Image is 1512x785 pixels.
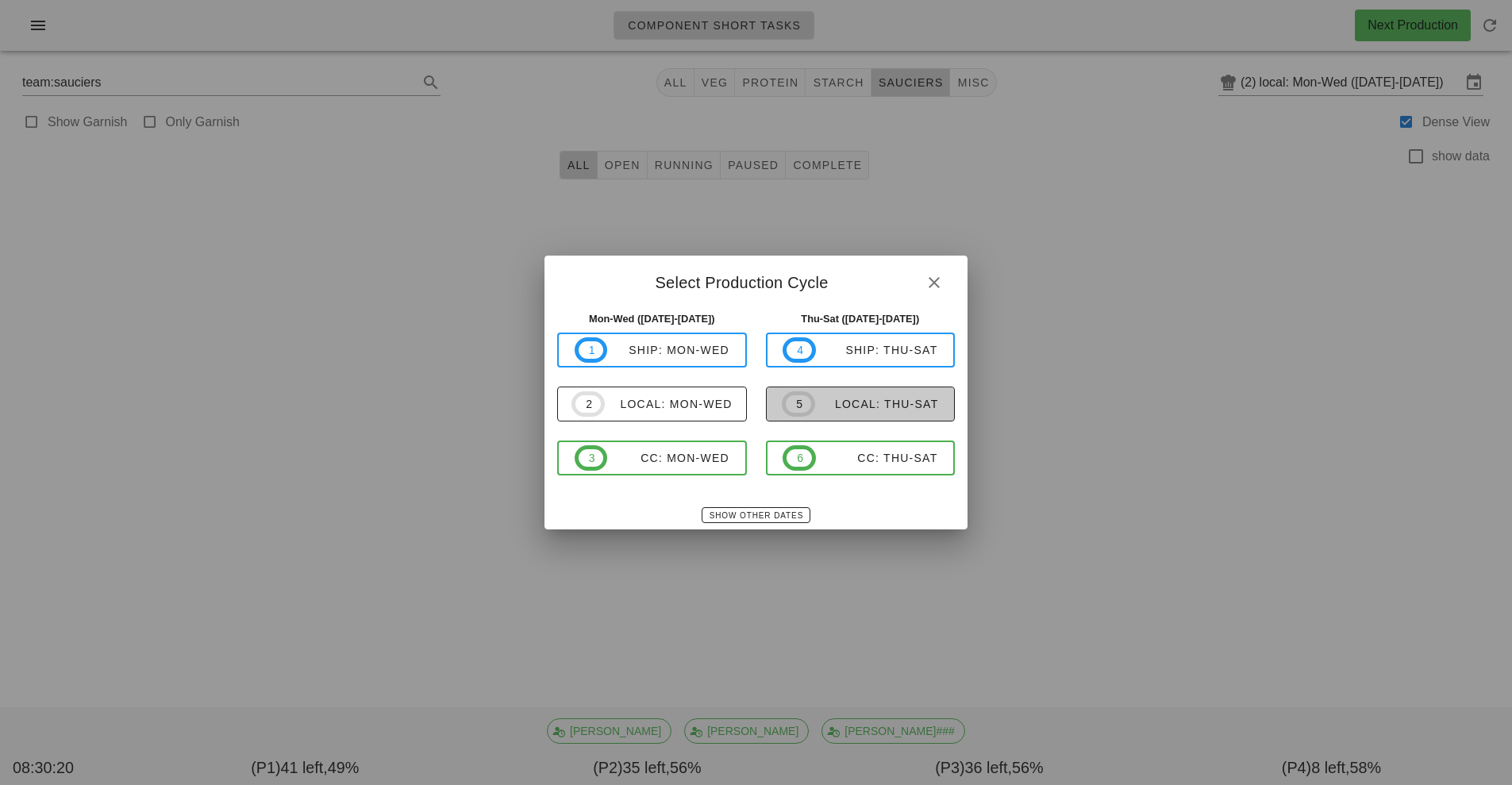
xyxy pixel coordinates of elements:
[557,387,747,421] button: 2local: Mon-Wed
[588,341,594,359] span: 1
[766,333,956,367] button: 4ship: Thu-Sat
[766,387,956,421] button: 5local: Thu-Sat
[585,395,591,413] span: 2
[815,398,939,410] div: local: Thu-Sat
[795,395,802,413] span: 5
[709,511,803,520] span: Show Other Dates
[605,398,733,410] div: local: Mon-Wed
[796,341,802,359] span: 4
[607,452,729,464] div: CC: Mon-Wed
[702,507,810,523] button: Show Other Dates
[766,441,956,475] button: 6CC: Thu-Sat
[607,344,729,356] div: ship: Mon-Wed
[588,449,594,467] span: 3
[589,313,715,325] strong: Mon-Wed ([DATE]-[DATE])
[801,313,919,325] strong: Thu-Sat ([DATE]-[DATE])
[544,256,968,305] div: Select Production Cycle
[557,441,747,475] button: 3CC: Mon-Wed
[816,344,938,356] div: ship: Thu-Sat
[816,452,938,464] div: CC: Thu-Sat
[796,449,802,467] span: 6
[557,333,747,367] button: 1ship: Mon-Wed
